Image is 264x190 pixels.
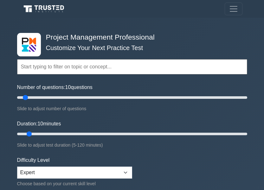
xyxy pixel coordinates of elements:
span: 10 [37,121,43,126]
input: Start typing to filter on topic or concept... [17,59,247,74]
div: Choose based on your current skill level [17,180,132,187]
div: Slide to adjust number of questions [17,105,247,112]
h4: Project Management Professional [43,33,216,41]
div: Slide to adjust test duration (5-120 minutes) [17,141,247,149]
label: Duration: minutes [17,120,61,128]
span: 10 [65,85,71,90]
label: Number of questions: questions [17,84,93,91]
button: Toggle navigation [225,3,242,15]
label: Difficulty Level [17,156,50,164]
